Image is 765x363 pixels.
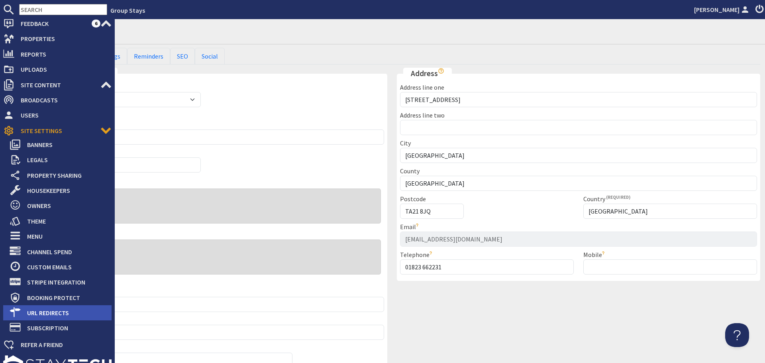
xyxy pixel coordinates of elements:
label: Country [583,195,630,203]
a: Property Sharing [10,169,112,182]
span: Reports [14,48,112,61]
a: Site Settings [3,124,112,137]
label: County [400,167,420,175]
span: Feedback [14,17,92,30]
label: Telephone [400,251,434,259]
a: Properties [3,32,112,45]
span: Owners [21,199,112,212]
legend: Address [27,278,384,287]
label: Mobile [583,251,606,259]
a: Stripe Integration [10,276,112,288]
legend: Address [403,68,452,79]
span: Refer a Friend [14,338,112,351]
a: SEO [170,48,195,65]
label: Email [400,223,420,231]
label: Postcode [400,195,426,203]
label: Address line one [400,83,444,91]
a: Feedback 6 [3,17,112,30]
a: Refer a Friend [3,338,112,351]
span: Custom Emails [21,261,112,273]
a: Users [3,109,112,122]
a: Reports [3,48,112,61]
span: Menu [21,230,112,243]
a: Legals [10,153,112,166]
a: Social [195,48,225,65]
span: Housekeepers [21,184,112,197]
span: Properties [14,32,112,45]
iframe: Toggle Customer Support [725,323,749,347]
a: Theme [10,215,112,228]
span: Booking Protect [21,291,112,304]
span: Broadcasts [14,94,112,106]
span: Property Sharing [21,169,112,182]
span: Legals [21,153,112,166]
a: Banners [10,138,112,151]
a: Uploads [3,63,112,76]
legend: Company Details [27,110,384,120]
label: City [400,139,411,147]
span: Uploads [14,63,112,76]
span: Banners [21,138,112,151]
span: Site Content [14,78,100,91]
a: URL Redirects [10,306,112,319]
label: Address line two [400,111,445,119]
span: Channel Spend [21,245,112,258]
a: Custom Emails [10,261,112,273]
a: Housekeepers [10,184,112,197]
a: Broadcasts [3,94,112,106]
span: Users [14,109,112,122]
a: Reminders [127,48,170,65]
h1: Site Settings [24,22,760,37]
input: SEARCH [19,4,107,15]
span: URL Redirects [21,306,112,319]
a: Menu [10,230,112,243]
a: Group Stays [110,6,145,14]
a: Site Content [3,78,112,91]
span: Stripe Integration [21,276,112,288]
a: [PERSON_NAME] [694,5,751,14]
span: Site Settings [14,124,100,137]
a: Booking Protect [10,291,112,304]
a: Subscription [10,322,112,334]
span: Theme [21,215,112,228]
a: Channel Spend [10,245,112,258]
span: 6 [92,20,100,27]
i: Show hints [438,68,444,74]
a: Owners [10,199,112,212]
span: Subscription [21,322,112,334]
